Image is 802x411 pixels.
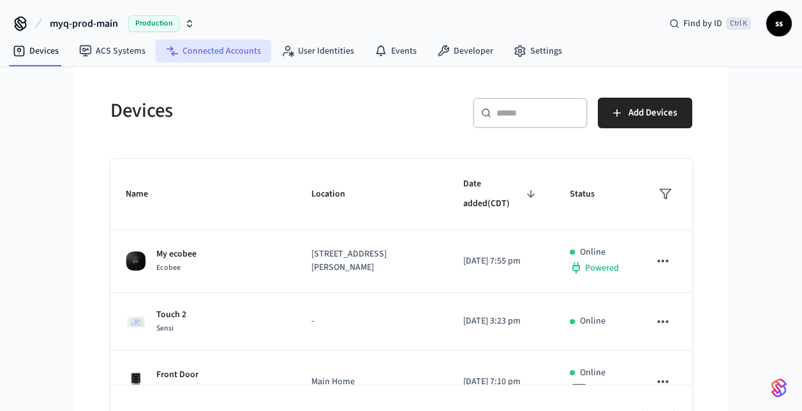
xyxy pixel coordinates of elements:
[156,262,181,273] span: Ecobee
[427,40,503,63] a: Developer
[628,105,677,121] span: Add Devices
[126,184,165,204] span: Name
[156,368,198,382] p: Front Door
[659,12,761,35] div: Find by IDCtrl K
[126,371,146,392] img: Kwikset Halo Touchscreen Wifi Enabled Smart Lock, Polished Chrome, Front
[311,375,433,389] p: Main Home
[126,251,146,271] img: ecobee_lite_3
[126,311,146,332] img: Sensi Smart Thermostat (White)
[3,40,69,63] a: Devices
[503,40,572,63] a: Settings
[463,255,540,268] p: [DATE] 7:55 pm
[311,315,433,328] p: -
[311,184,362,204] span: Location
[156,40,271,63] a: Connected Accounts
[768,12,791,35] span: ss
[585,262,619,274] span: Powered
[156,308,186,322] p: Touch 2
[156,383,182,394] span: Kwikset
[69,40,156,63] a: ACS Systems
[463,375,540,389] p: [DATE] 7:10 pm
[598,98,692,128] button: Add Devices
[580,315,605,328] p: Online
[463,174,540,214] span: Date added(CDT)
[683,17,722,30] span: Find by ID
[156,323,174,334] span: Sensi
[570,184,611,204] span: Status
[50,16,118,31] span: myq-prod-main
[580,246,605,259] p: Online
[590,382,607,395] span: 80 %
[771,378,787,398] img: SeamLogoGradient.69752ec5.svg
[156,248,197,261] p: My ecobee
[726,17,751,30] span: Ctrl K
[364,40,427,63] a: Events
[128,15,179,32] span: Production
[271,40,364,63] a: User Identities
[580,366,605,380] p: Online
[110,98,394,124] h5: Devices
[766,11,792,36] button: ss
[463,315,540,328] p: [DATE] 3:23 pm
[311,248,433,274] p: [STREET_ADDRESS][PERSON_NAME]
